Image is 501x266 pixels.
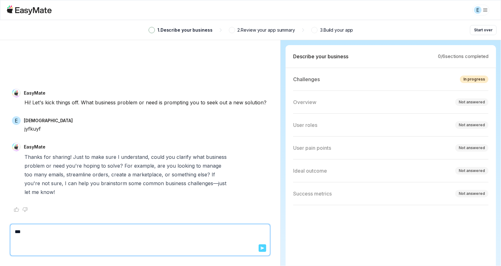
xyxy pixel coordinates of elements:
[40,188,55,196] span: know!
[157,27,213,34] p: 1 . Describe your business
[129,179,141,188] span: some
[463,76,485,82] div: In progress
[459,99,485,105] div: Not answered
[46,161,51,170] span: or
[212,170,215,179] span: If
[206,153,227,161] span: business
[203,161,221,170] span: manage
[165,170,170,179] span: or
[24,117,73,124] p: [DEMOGRAPHIC_DATA]
[177,153,191,161] span: clarify
[459,122,485,128] div: Not answered
[128,170,131,179] span: a
[91,153,104,161] span: make
[42,179,50,188] span: not
[157,161,165,170] span: are
[68,179,77,188] span: can
[12,143,21,151] img: EasyMate Avatar
[24,125,228,133] div: jyfkuyf
[49,170,65,179] span: emails,
[293,144,331,152] p: User pain points
[101,161,106,170] span: to
[198,170,210,179] span: else?
[24,161,45,170] span: problem
[121,153,150,161] span: understand,
[73,153,83,161] span: Just
[24,99,268,106] div: Hi! Let's kick things off. What business problem or need is prompting you to seek out a new solut...
[78,179,89,188] span: help
[459,145,485,151] div: Not answered
[53,153,71,161] span: sharing!
[132,170,163,179] span: marketplace,
[167,161,176,170] span: you
[51,179,63,188] span: sure,
[177,161,195,170] span: looking
[111,170,126,179] span: create
[24,188,30,196] span: let
[12,89,21,97] img: EasyMate Avatar
[24,144,45,150] p: EasyMate
[474,6,482,14] div: E
[83,161,100,170] span: hoping
[106,153,116,161] span: sure
[44,153,51,161] span: for
[293,190,332,197] p: Success metrics
[66,161,82,170] span: you're
[65,179,66,188] span: I
[172,170,196,179] span: something
[108,161,123,170] span: solve?
[293,98,316,106] p: Overview
[196,161,201,170] span: to
[459,168,485,174] div: Not answered
[24,90,45,96] p: EasyMate
[92,170,110,179] span: orders,
[12,116,21,125] span: E
[193,153,204,161] span: what
[85,153,90,161] span: to
[320,27,353,34] p: 3 . Build your app
[293,76,320,83] p: Challenges
[293,53,348,60] p: Describe your business
[24,179,40,188] span: you're
[34,170,47,179] span: many
[24,170,32,179] span: too
[151,153,164,161] span: could
[188,179,226,188] span: challenges—just
[470,25,497,35] button: Start over
[143,179,164,188] span: common
[293,121,317,129] p: User roles
[238,27,295,34] p: 2 . Review your app summary
[134,161,156,170] span: example,
[166,153,175,161] span: you
[53,161,65,170] span: need
[438,53,488,60] p: 0 / 6 sections completed
[90,179,99,188] span: you
[118,153,119,161] span: I
[32,188,39,196] span: me
[166,179,186,188] span: business
[101,179,127,188] span: brainstorm
[24,153,42,161] span: Thanks
[66,170,91,179] span: streamline
[124,161,133,170] span: For
[459,191,485,196] div: Not answered
[293,167,327,175] p: Ideal outcome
